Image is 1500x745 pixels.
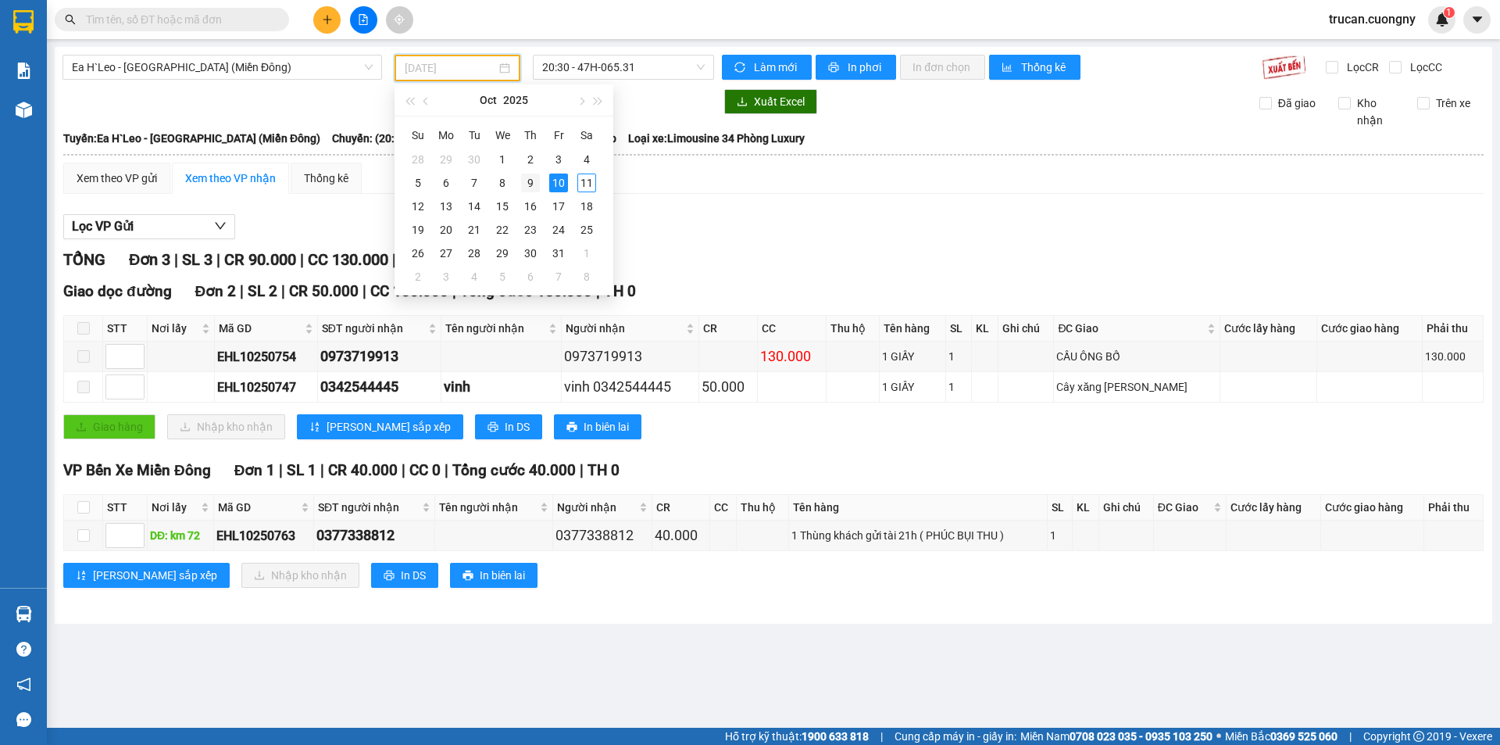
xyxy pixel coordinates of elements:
div: 12 [409,197,427,216]
div: 20 [437,220,455,239]
input: 10/10/2025 [405,59,496,77]
td: 2025-11-02 [404,265,432,288]
span: 20:30 - 47H-065.31 [542,56,705,79]
span: printer [462,570,473,582]
td: EHL10250763 [214,521,314,551]
th: We [488,123,516,148]
div: 1 [1050,527,1070,544]
td: 2025-10-23 [516,218,545,242]
span: Trên xe [1430,95,1477,112]
th: Mo [432,123,460,148]
span: In biên lai [480,567,525,584]
div: 26 [409,244,427,263]
div: 21 [465,220,484,239]
div: CẦU ÔNG BỐ [1056,348,1217,365]
div: 16 [521,197,540,216]
span: file-add [358,14,369,25]
span: CR 90.000 [224,250,296,269]
span: Lọc CR [1341,59,1381,76]
td: 2025-10-11 [573,171,601,195]
strong: 0708 023 035 - 0935 103 250 [1070,730,1212,743]
b: Tuyến: Ea H`Leo - [GEOGRAPHIC_DATA] (Miền Đông) [63,132,320,145]
button: printerIn biên lai [554,414,641,439]
div: 14 [465,197,484,216]
span: Giao dọc đường [63,282,172,300]
td: 2025-10-28 [460,242,488,265]
button: caret-down [1463,6,1491,34]
span: Loại xe: Limousine 34 Phòng Luxury [628,130,805,147]
div: 4 [465,267,484,286]
div: 0377338812 [316,525,432,546]
div: 4 [577,150,596,169]
div: 25 [577,220,596,239]
td: 2025-10-03 [545,148,573,171]
span: Lọc CC [1404,59,1445,76]
span: Mã GD [219,320,301,337]
div: 0377338812 [555,525,649,546]
span: ĐC Giao [1158,499,1210,516]
strong: 1900 633 818 [802,730,869,743]
th: SL [946,316,972,342]
span: SL 2 [248,282,277,300]
span: Nơi lấy [152,320,198,337]
span: SL 3 [182,250,212,269]
td: 2025-09-28 [404,148,432,171]
span: Tên người nhận [445,320,545,337]
span: printer [487,421,498,434]
th: Phải thu [1423,316,1484,342]
button: printerIn biên lai [450,563,537,588]
div: 10 [549,174,568,192]
span: Tên người nhận [439,499,537,516]
div: EHL10250754 [217,347,314,367]
button: In đơn chọn [900,55,985,80]
img: warehouse-icon [16,102,32,118]
span: | [580,461,584,479]
button: Lọc VP Gửi [63,214,235,239]
span: | [279,461,283,479]
div: 24 [549,220,568,239]
td: 2025-11-04 [460,265,488,288]
th: Sa [573,123,601,148]
span: In phơi [848,59,884,76]
span: plus [322,14,333,25]
img: 9k= [1262,55,1306,80]
div: 6 [521,267,540,286]
span: TH 0 [587,461,620,479]
span: CC 0 [409,461,441,479]
img: solution-icon [16,63,32,79]
th: STT [103,316,148,342]
span: Người nhận [566,320,682,337]
td: 2025-11-01 [573,242,601,265]
div: 19 [409,220,427,239]
div: 50.000 [702,376,755,398]
div: 9 [521,174,540,192]
span: Đơn 1 [234,461,276,479]
button: downloadNhập kho nhận [167,414,285,439]
span: In DS [401,567,426,584]
td: EHL10250754 [215,342,317,372]
td: 2025-10-30 [516,242,545,265]
td: 2025-10-07 [460,171,488,195]
span: Tổng cước 40.000 [452,461,576,479]
div: 7 [465,174,484,192]
td: 2025-11-05 [488,265,516,288]
span: In DS [505,418,530,435]
button: downloadXuất Excel [724,89,817,114]
div: 130.000 [1425,348,1480,365]
span: Mã GD [218,499,298,516]
div: 22 [493,220,512,239]
span: Nơi lấy [152,499,198,516]
button: file-add [350,6,377,34]
span: Đơn 2 [195,282,237,300]
span: CR 40.000 [328,461,398,479]
span: Đã giao [1272,95,1322,112]
td: 2025-10-16 [516,195,545,218]
th: CC [710,495,737,521]
div: Xem theo VP nhận [185,170,276,187]
td: 2025-11-08 [573,265,601,288]
div: EHL10250763 [216,526,311,546]
span: | [300,250,304,269]
span: 1 [1446,7,1452,18]
td: 2025-10-04 [573,148,601,171]
span: CC 130.000 [370,282,448,300]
